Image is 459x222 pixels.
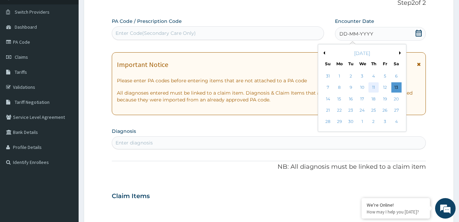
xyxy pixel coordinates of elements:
span: Tariff Negotiation [15,99,50,105]
div: [DATE] [321,50,403,57]
div: Choose Sunday, August 31st, 2025 [323,71,333,81]
div: Choose Saturday, September 27th, 2025 [391,105,401,115]
p: NB: All diagnosis must be linked to a claim item [112,163,426,171]
div: Choose Thursday, September 11th, 2025 [368,83,379,93]
div: Enter diagnosis [116,139,153,146]
span: Dashboard [15,24,37,30]
div: Choose Friday, September 12th, 2025 [380,83,390,93]
p: How may I help you today? [367,209,425,215]
span: Claims [15,54,28,60]
div: Choose Friday, September 5th, 2025 [380,71,390,81]
div: Choose Wednesday, October 1st, 2025 [357,117,367,127]
button: Next Month [399,51,403,55]
span: We're online! [40,67,94,136]
div: Choose Monday, September 29th, 2025 [334,117,345,127]
p: Please enter PA codes before entering items that are not attached to a PA code [117,77,421,84]
div: Tu [348,61,353,67]
div: Choose Tuesday, September 23rd, 2025 [346,105,356,115]
div: Choose Saturday, September 13th, 2025 [391,83,401,93]
div: Choose Tuesday, September 16th, 2025 [346,94,356,104]
div: Choose Monday, September 1st, 2025 [334,71,345,81]
h3: Claim Items [112,193,150,200]
div: Sa [393,61,399,67]
div: month 2025-09 [322,71,402,128]
div: Choose Thursday, September 4th, 2025 [368,71,379,81]
div: Su [325,61,331,67]
div: Choose Wednesday, September 10th, 2025 [357,83,367,93]
div: Choose Sunday, September 14th, 2025 [323,94,333,104]
label: Encounter Date [335,18,374,25]
label: PA Code / Prescription Code [112,18,182,25]
div: Choose Monday, September 15th, 2025 [334,94,345,104]
div: Enter Code(Secondary Care Only) [116,30,196,37]
div: Choose Sunday, September 7th, 2025 [323,83,333,93]
div: We're Online! [367,202,425,208]
span: Switch Providers [15,9,50,15]
div: Choose Tuesday, September 30th, 2025 [346,117,356,127]
div: Minimize live chat window [112,3,129,20]
div: Choose Thursday, September 18th, 2025 [368,94,379,104]
div: Mo [336,61,342,67]
div: Th [370,61,376,67]
div: Choose Friday, October 3rd, 2025 [380,117,390,127]
div: Choose Monday, September 8th, 2025 [334,83,345,93]
div: Choose Thursday, September 25th, 2025 [368,105,379,115]
div: Choose Saturday, September 20th, 2025 [391,94,401,104]
div: Chat with us now [36,38,115,47]
div: Choose Saturday, October 4th, 2025 [391,117,401,127]
div: Choose Wednesday, September 3rd, 2025 [357,71,367,81]
div: Choose Wednesday, September 17th, 2025 [357,94,367,104]
div: Choose Friday, September 26th, 2025 [380,105,390,115]
div: Choose Tuesday, September 2nd, 2025 [346,71,356,81]
div: We [359,61,365,67]
p: All diagnoses entered must be linked to a claim item. Diagnosis & Claim Items that are visible bu... [117,89,421,103]
div: Choose Saturday, September 6th, 2025 [391,71,401,81]
div: Choose Thursday, October 2nd, 2025 [368,117,379,127]
div: Choose Sunday, September 21st, 2025 [323,105,333,115]
div: Choose Wednesday, September 24th, 2025 [357,105,367,115]
img: d_794563401_company_1708531726252_794563401 [13,34,28,51]
div: Choose Friday, September 19th, 2025 [380,94,390,104]
textarea: Type your message and hit 'Enter' [3,149,130,173]
div: Choose Monday, September 22nd, 2025 [334,105,345,115]
button: Previous Month [322,51,325,55]
div: Choose Tuesday, September 9th, 2025 [346,83,356,93]
div: Choose Sunday, September 28th, 2025 [323,117,333,127]
span: DD-MM-YYYY [339,30,373,37]
div: Fr [382,61,388,67]
span: Tariffs [15,69,27,75]
label: Diagnosis [112,128,136,135]
h1: Important Notice [117,61,168,68]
